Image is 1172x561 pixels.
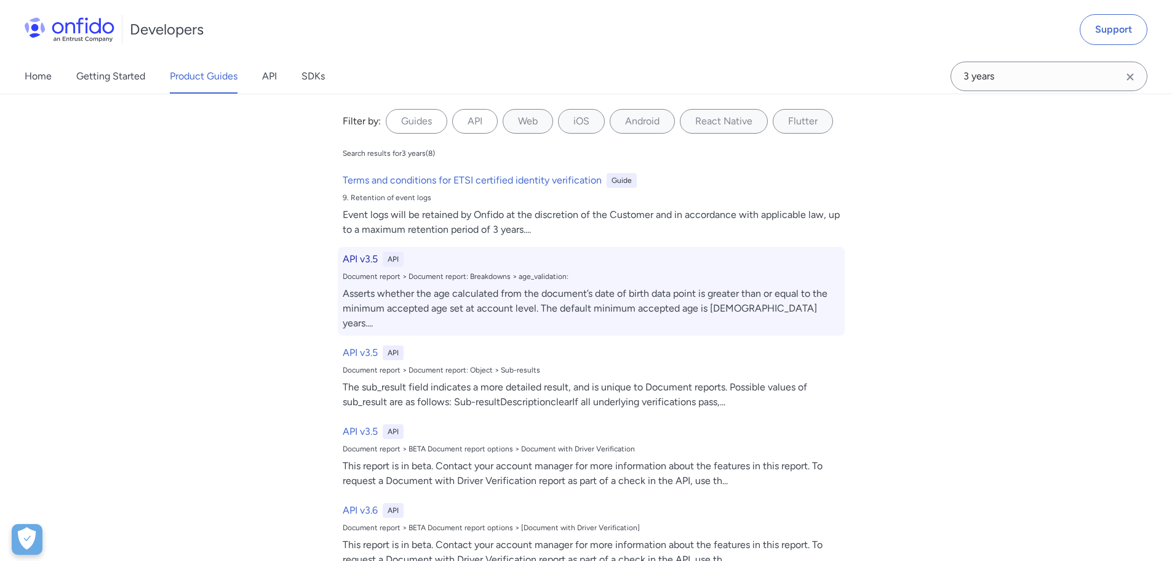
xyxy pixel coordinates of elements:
div: Filter by: [343,114,381,129]
h6: API v3.5 [343,252,378,267]
a: API v3.5APIDocument report > Document report: Object > Sub-resultsThe sub_result field indicates ... [338,341,845,414]
label: iOS [558,109,605,134]
a: API [262,59,277,94]
div: Document report > Document report: Breakdowns > age_validation: [343,272,840,281]
div: Document report > BETA Document report options > [Document with Driver Verification] [343,523,840,533]
h6: API v3.5 [343,424,378,439]
div: The sub_result field indicates a more detailed result, and is unique to Document reports. Possibl... [343,380,840,410]
div: Document report > BETA Document report options > Document with Driver Verification [343,444,840,454]
a: Getting Started [76,59,145,94]
div: Event logs will be retained by Onfido at the discretion of the Customer and in accordance with ap... [343,208,840,237]
svg: Clear search field button [1123,70,1138,84]
img: Onfido Logo [25,17,114,42]
a: Terms and conditions for ETSI certified identity verificationGuide9. Retention of event logsEvent... [338,168,845,242]
div: Cookie Preferences [12,524,42,555]
a: API v3.5APIDocument report > Document report: Breakdowns > age_validation:Asserts whether the age... [338,247,845,336]
button: Open Preferences [12,524,42,555]
label: Flutter [773,109,833,134]
a: Support [1080,14,1147,45]
div: Document report > Document report: Object > Sub-results [343,365,840,375]
div: API [383,252,404,267]
label: API [452,109,498,134]
div: API [383,503,404,518]
a: Home [25,59,52,94]
div: Asserts whether the age calculated from the document’s date of birth data point is greater than o... [343,286,840,331]
h6: Terms and conditions for ETSI certified identity verification [343,173,602,188]
a: SDKs [301,59,325,94]
label: Web [503,109,553,134]
div: Guide [607,173,637,188]
label: React Native [680,109,768,134]
div: This report is in beta. Contact your account manager for more information about the features in t... [343,459,840,488]
label: Guides [386,109,447,134]
h6: API v3.5 [343,345,378,360]
div: 9. Retention of event logs [343,193,840,203]
input: Onfido search input field [951,62,1147,91]
h6: API v3.6 [343,503,378,518]
a: Product Guides [170,59,237,94]
div: API [383,424,404,439]
div: API [383,345,404,360]
label: Android [610,109,675,134]
a: API v3.5APIDocument report > BETA Document report options > Document with Driver VerificationThis... [338,419,845,493]
div: Search results for 3 years ( 8 ) [343,148,435,158]
h1: Developers [130,20,204,39]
